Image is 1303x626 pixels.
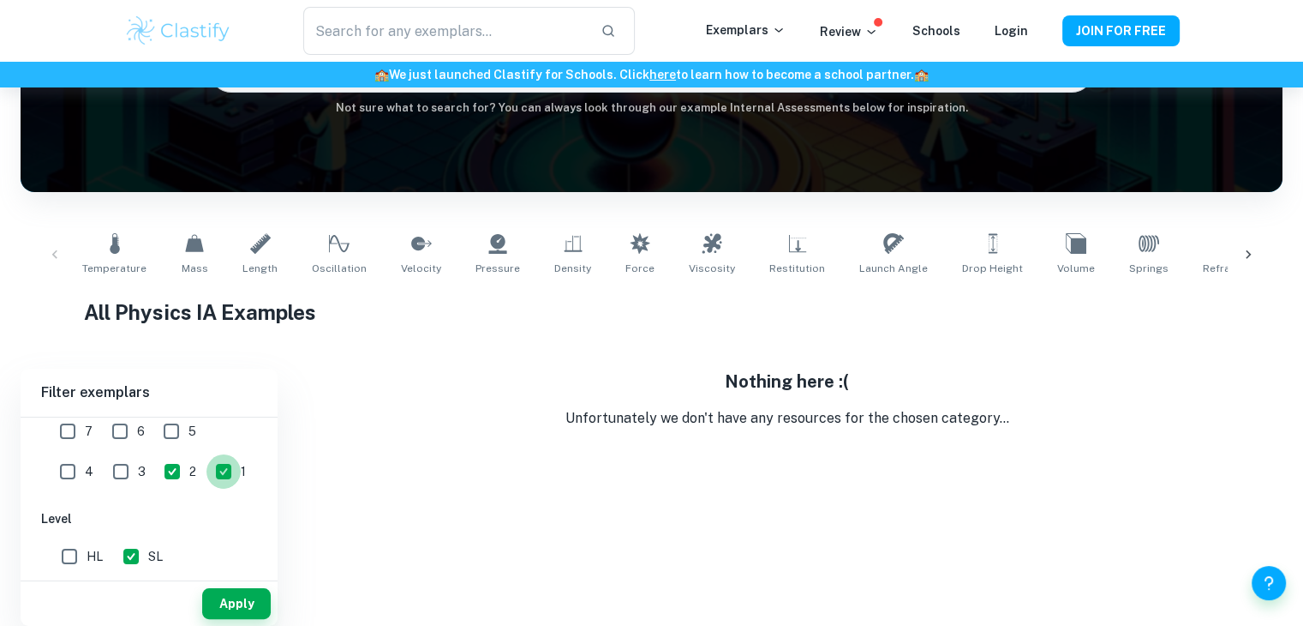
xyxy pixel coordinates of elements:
[1252,566,1286,600] button: Help and Feedback
[303,7,586,55] input: Search for any exemplars...
[82,261,146,276] span: Temperature
[182,261,208,276] span: Mass
[291,369,1282,394] h5: Nothing here :(
[242,261,278,276] span: Length
[859,261,928,276] span: Launch Angle
[649,68,676,81] a: here
[689,261,735,276] span: Viscosity
[241,462,246,481] span: 1
[41,509,257,528] h6: Level
[3,65,1300,84] h6: We just launched Clastify for Schools. Click to learn how to become a school partner.
[312,261,367,276] span: Oscillation
[21,99,1282,117] h6: Not sure what to search for? You can always look through our example Internal Assessments below f...
[84,297,1220,328] h1: All Physics IA Examples
[1057,261,1095,276] span: Volume
[137,422,145,441] span: 6
[401,261,441,276] span: Velocity
[291,408,1282,429] p: Unfortunately we don't have any resources for the chosen category...
[769,261,825,276] span: Restitution
[706,21,786,39] p: Exemplars
[554,261,591,276] span: Density
[1062,15,1180,46] button: JOIN FOR FREE
[85,422,93,441] span: 7
[374,68,389,81] span: 🏫
[202,588,271,619] button: Apply
[188,422,196,441] span: 5
[87,547,103,566] span: HL
[1203,261,1284,276] span: Refractive Index
[1129,261,1169,276] span: Springs
[148,547,163,566] span: SL
[912,24,960,38] a: Schools
[995,24,1028,38] a: Login
[138,462,146,481] span: 3
[962,261,1023,276] span: Drop Height
[21,369,278,417] h6: Filter exemplars
[914,68,929,81] span: 🏫
[189,462,196,481] span: 2
[625,261,654,276] span: Force
[85,462,93,481] span: 4
[124,14,233,48] img: Clastify logo
[820,22,878,41] p: Review
[475,261,520,276] span: Pressure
